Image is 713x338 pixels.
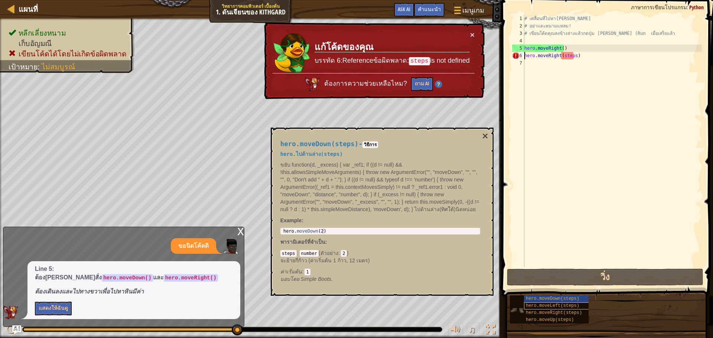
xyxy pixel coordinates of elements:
[224,239,238,254] img: Player
[280,217,303,223] strong: :
[315,56,470,66] p: บรรทัด 6:Referenceข้อผิดพลาด: is not defined
[512,22,524,30] div: 2
[9,38,127,49] li: เก็บอัญมณี
[394,3,414,17] button: Ask AI
[526,317,574,322] span: hero.moveUp(steps)
[315,42,470,52] h3: แก้โค้ดของคุณ
[512,45,524,52] div: 5
[102,274,153,282] code: hero.moveDown()
[280,239,325,245] span: พารามิเตอร์ที่จำเป็น
[273,31,310,73] img: duck_zana.png
[507,269,703,286] button: วิ่ง
[510,303,524,317] img: portrait.png
[9,28,127,38] li: หลีกเลี่ยงหนาม
[280,257,480,264] p: จะย้ายกี่ก้าว (ค่าเริ่มต้น 1 ก้าว, 12 เมตร)
[19,39,52,47] span: เก็บอัญมณี
[237,227,244,234] div: x
[482,131,488,141] button: ×
[15,4,38,14] a: แผนที่
[526,303,579,308] span: hero.moveLeft(steps)
[483,323,498,338] button: สลับเป็นเต็มจอ
[280,141,480,148] h4: -
[280,276,301,282] span: มอบโดย
[280,276,333,282] em: Simple Boots.
[341,250,346,257] code: 2
[631,4,687,11] span: ภาษาการเขียนโปรแกรม
[418,6,441,13] span: คำแนะนำ
[462,6,484,15] span: เมนูเกม
[302,269,305,275] span: :
[35,265,233,282] p: Line 5: ต้อง[PERSON_NAME]สั่ง และ
[435,81,442,88] img: Hint
[512,59,524,67] div: 7
[35,302,72,315] button: แสดงให้ฉันดู
[526,310,582,315] span: hero.moveRight(steps)
[512,15,524,22] div: 1
[512,37,524,45] div: 4
[42,63,75,71] span: ไม่สมบูรณ์
[470,31,475,39] button: ×
[19,50,127,58] span: เขียนโค้ดได้โดยไม่เกิดข้อผิดพลาด
[300,250,319,257] code: number
[325,239,327,245] span: :
[338,250,341,256] span: :
[305,269,310,275] code: 1
[178,242,209,250] p: ขอนิดโค้ดดิ
[467,323,479,338] button: ♫
[320,250,338,256] span: ตัวอย่าง
[19,4,38,14] span: แผนที่
[12,325,21,334] button: Ask AI
[324,80,409,87] span: ต้องการความช่วยเหลือไหม?
[689,4,704,11] span: Python
[280,250,297,257] code: steps
[468,324,476,335] span: ♫
[164,274,218,282] code: hero.moveRight()
[9,49,127,59] li: เขียนโค้ดได้โดยไม่เกิดข้อผิดพลาด
[35,288,144,295] em: ต้องเดินลงและไปทางขวาเพื่อไปหาหินมีค่า
[19,29,66,37] span: หลีกเลี่ยงหนาม
[526,296,579,301] span: hero.moveDown(steps)
[280,151,343,157] span: hero.ไปด้านล่าง(steps)
[280,269,302,275] span: ค่าเริ่มต้น
[297,250,300,256] span: :
[448,3,489,20] button: เมนูเกม
[448,323,463,338] button: ปรับระดับเสียง
[4,323,19,338] button: Ctrl + P: Play
[280,161,480,213] p: ขยับ function(d, _excess) { var _ref1; if ((d != null) && !this.allowsSimpleMoveArguments) { thro...
[280,140,359,148] span: hero.moveDown(steps)
[687,4,689,11] span: :
[38,63,42,71] span: :
[512,30,524,37] div: 3
[398,6,410,13] span: Ask AI
[409,57,430,65] code: steps
[362,141,378,148] code: วิธีการ
[305,77,320,91] img: AI
[411,77,433,91] button: ถาม AI
[280,217,302,223] span: Example
[9,63,38,71] span: เป้าหมาย
[512,52,524,59] div: 6
[280,249,480,275] div: ( )
[3,306,18,319] img: AI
